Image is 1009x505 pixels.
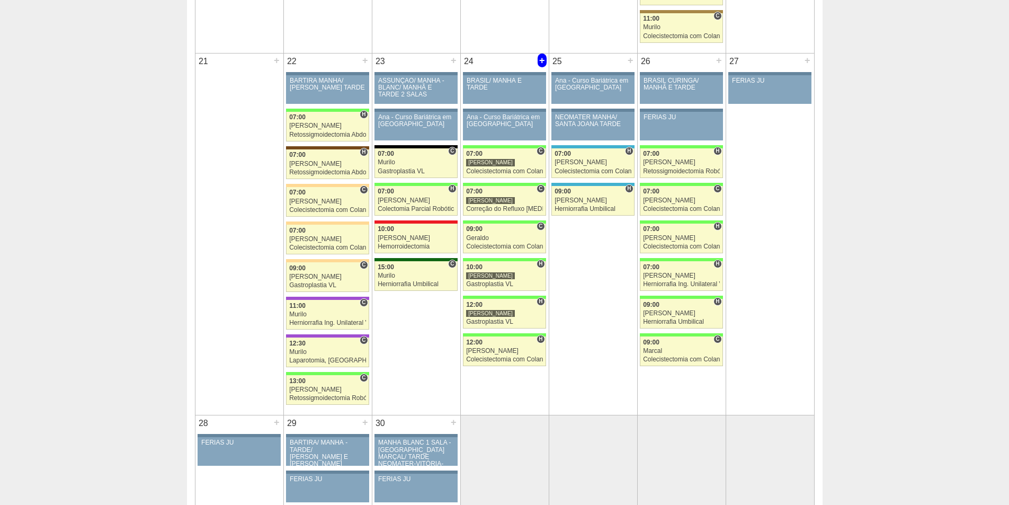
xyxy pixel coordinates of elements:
div: Colecistectomia com Colangiografia VL [466,243,543,250]
div: MANHÃ BLANC 1 SALA -[GEOGRAPHIC_DATA] MARÇAL/ TARDE NEOMATER-VITÓRIA-BARTIRA [378,439,454,474]
div: Key: Brasil [286,109,369,112]
div: [PERSON_NAME] [378,235,454,242]
div: Herniorrafia Umbilical [555,206,631,212]
div: + [361,54,370,67]
div: Murilo [289,311,366,318]
div: FERIAS JU [201,439,277,446]
div: 28 [195,415,212,431]
span: 09:00 [555,188,571,195]
div: Key: Aviso [463,72,546,75]
span: 13:00 [289,377,306,385]
div: + [538,54,547,67]
div: [PERSON_NAME] [643,197,720,204]
span: 07:00 [643,188,659,195]
span: 07:00 [643,225,659,233]
div: Key: Aviso [286,471,369,474]
div: Key: Aviso [374,434,457,437]
span: Consultório [360,374,368,382]
div: Colecistectomia com Colangiografia VL [643,33,720,40]
div: 21 [195,54,212,69]
a: 10:00 [PERSON_NAME] Hemorroidectomia [374,224,457,253]
a: FERIAS JU [286,474,369,502]
span: 15:00 [378,263,394,271]
a: C 07:00 [PERSON_NAME] Colecistectomia com Colangiografia VL [640,186,722,216]
div: BRASIL/ MANHÃ E TARDE [467,77,542,91]
a: C 07:00 Murilo Gastroplastia VL [374,148,457,178]
a: C 13:00 [PERSON_NAME] Retossigmoidectomia Robótica [286,375,369,405]
span: 12:00 [466,339,483,346]
div: Gastroplastia VL [289,282,366,289]
a: H 07:00 [PERSON_NAME] Retossigmoidectomia Abdominal VL [286,149,369,179]
span: Consultório [448,260,456,268]
span: 09:00 [289,264,306,272]
div: [PERSON_NAME] [643,310,720,317]
div: Key: Oswaldo Cruz Paulista [640,10,722,13]
span: 10:00 [378,225,394,233]
div: Key: Santa Maria [374,258,457,261]
a: C 07:00 [PERSON_NAME] Correção do Refluxo [MEDICAL_DATA] esofágico Robótico [463,186,546,216]
div: Ana - Curso Bariátrica em [GEOGRAPHIC_DATA] [555,77,631,91]
span: Hospital [360,110,368,119]
a: 07:00 [PERSON_NAME] Colecistectomia com Colangiografia VL [286,225,369,254]
span: Consultório [360,185,368,194]
div: Key: Brasil [640,333,722,336]
span: Consultório [713,335,721,343]
div: [PERSON_NAME] [466,272,515,280]
div: Herniorrafia Ing. Unilateral VL [643,281,720,288]
span: Consultório [537,147,544,155]
div: Colecistectomia com Colangiografia VL [289,207,366,214]
div: [PERSON_NAME] [643,272,720,279]
div: Gastroplastia VL [466,281,543,288]
span: Hospital [713,222,721,231]
div: [PERSON_NAME] [289,236,366,243]
div: 22 [284,54,300,69]
div: Herniorrafia Umbilical [378,281,454,288]
div: [PERSON_NAME] [466,197,515,205]
span: Hospital [713,297,721,306]
span: 07:00 [643,263,659,271]
div: Key: IFOR [286,297,369,300]
span: 12:00 [466,301,483,308]
span: 11:00 [643,15,659,22]
div: Colecistectomia com Colangiografia VL [643,356,720,363]
a: FERIAS JU [728,75,811,104]
div: Colecistectomia com Colangiografia VL [643,243,720,250]
span: Hospital [625,147,633,155]
span: 07:00 [643,150,659,157]
div: 24 [461,54,477,69]
a: H 10:00 [PERSON_NAME] Gastroplastia VL [463,261,546,291]
a: H 07:00 [PERSON_NAME] Retossigmoidectomia Robótica [640,148,722,178]
div: [PERSON_NAME] [555,197,631,204]
a: FERIAS JU [640,112,722,140]
div: Key: Aviso [286,434,369,437]
div: Key: Aviso [463,109,546,112]
div: Key: Aviso [286,72,369,75]
div: Marcal [643,348,720,355]
div: Key: Brasil [463,145,546,148]
span: Consultório [448,147,456,155]
a: H 07:00 [PERSON_NAME] Herniorrafia Ing. Unilateral VL [640,261,722,291]
div: 25 [549,54,566,69]
a: C 15:00 Murilo Herniorrafia Umbilical [374,261,457,291]
div: BARTIRA/ MANHÃ - TARDE/ [PERSON_NAME] E [PERSON_NAME] [290,439,365,467]
div: + [449,415,458,429]
span: 07:00 [466,188,483,195]
div: + [715,54,724,67]
a: C 09:00 Marcal Colecistectomia com Colangiografia VL [640,336,722,366]
a: H 09:00 [PERSON_NAME] Herniorrafia Umbilical [551,186,634,216]
a: C 07:00 [PERSON_NAME] Colecistectomia com Colangiografia VL [286,187,369,217]
a: C 12:30 Murilo Laparotomia, [GEOGRAPHIC_DATA], Drenagem, Bridas VL [286,338,369,367]
a: ASSUNÇÃO/ MANHÃ -BLANC/ MANHÃ E TARDE 2 SALAS [374,75,457,104]
span: Hospital [537,297,544,306]
div: Murilo [378,272,454,279]
div: Key: Brasil [640,220,722,224]
div: Colecistectomia com Colangiografia VL [643,206,720,212]
div: Key: Brasil [463,296,546,299]
a: NEOMATER MANHÃ/ SANTA JOANA TARDE [551,112,634,140]
span: 07:00 [378,150,394,157]
div: Key: Brasil [640,183,722,186]
a: BARTIRA/ MANHÃ - TARDE/ [PERSON_NAME] E [PERSON_NAME] [286,437,369,466]
div: Key: Brasil [463,183,546,186]
div: Key: Assunção [374,220,457,224]
div: 30 [372,415,389,431]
